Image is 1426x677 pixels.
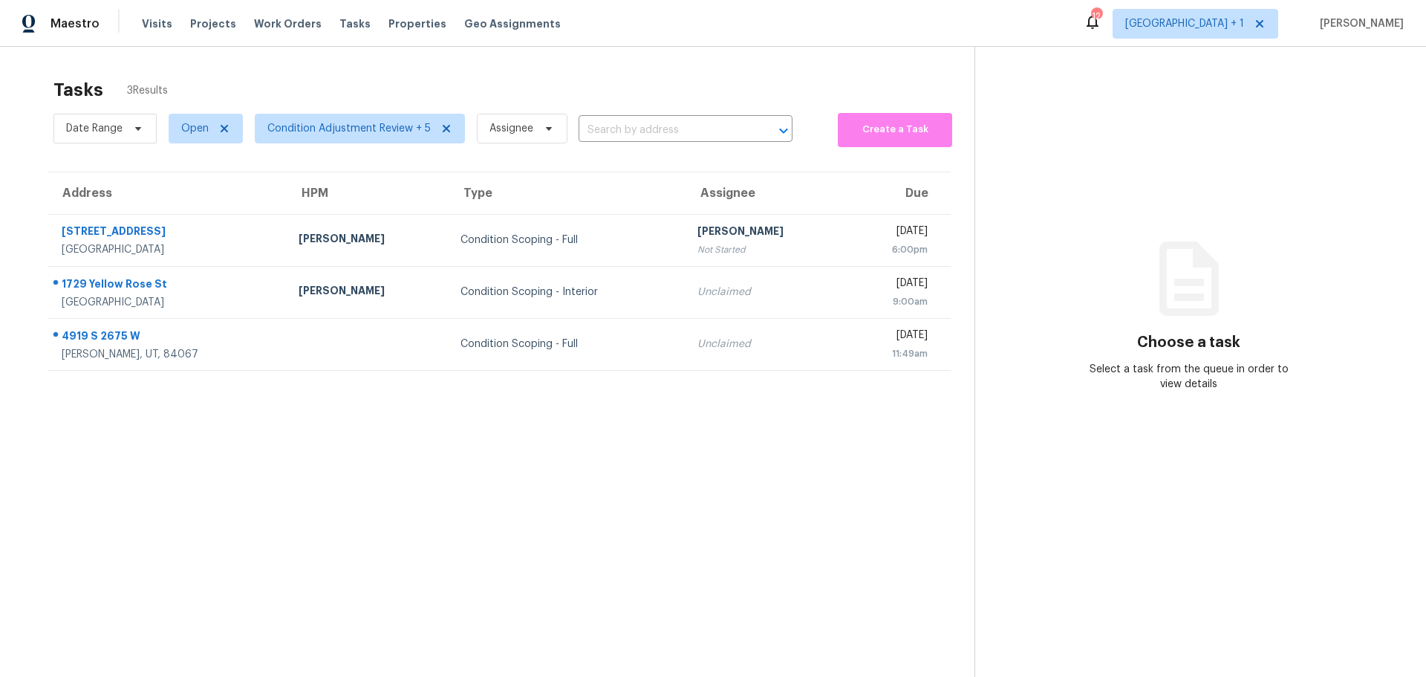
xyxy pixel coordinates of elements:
div: [PERSON_NAME], UT, 84067 [62,347,275,362]
div: 1729 Yellow Rose St [62,276,275,295]
span: [PERSON_NAME] [1314,16,1404,31]
input: Search by address [579,119,751,142]
div: Unclaimed [697,285,836,299]
div: 6:00pm [859,242,928,257]
span: Create a Task [845,121,945,138]
div: Unclaimed [697,337,836,352]
button: Open [773,120,794,141]
div: [DATE] [859,224,928,242]
h3: Choose a task [1137,335,1240,350]
h2: Tasks [53,82,103,97]
span: Tasks [339,19,371,29]
span: [GEOGRAPHIC_DATA] + 1 [1125,16,1244,31]
div: [DATE] [859,328,928,346]
span: Properties [388,16,446,31]
span: Assignee [489,121,533,136]
div: [PERSON_NAME] [697,224,836,242]
span: Date Range [66,121,123,136]
div: [GEOGRAPHIC_DATA] [62,242,275,257]
th: Address [48,172,287,214]
th: Type [449,172,686,214]
span: Visits [142,16,172,31]
div: [STREET_ADDRESS] [62,224,275,242]
div: Condition Scoping - Full [460,233,674,247]
span: Maestro [51,16,100,31]
div: Condition Scoping - Full [460,337,674,352]
th: Due [847,172,951,214]
button: Create a Task [838,113,952,147]
div: [PERSON_NAME] [299,283,437,302]
div: Not Started [697,242,836,257]
span: Work Orders [254,16,322,31]
span: Condition Adjustment Review + 5 [267,121,431,136]
th: Assignee [686,172,847,214]
div: 11:49am [859,346,928,361]
div: 12 [1091,9,1101,24]
div: 4919 S 2675 W [62,328,275,347]
div: 9:00am [859,294,928,309]
span: 3 Results [127,83,168,98]
div: [GEOGRAPHIC_DATA] [62,295,275,310]
div: [DATE] [859,276,928,294]
div: Select a task from the queue in order to view details [1082,362,1296,392]
div: Condition Scoping - Interior [460,285,674,299]
span: Open [181,121,209,136]
span: Geo Assignments [464,16,561,31]
div: [PERSON_NAME] [299,231,437,250]
th: HPM [287,172,449,214]
span: Projects [190,16,236,31]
